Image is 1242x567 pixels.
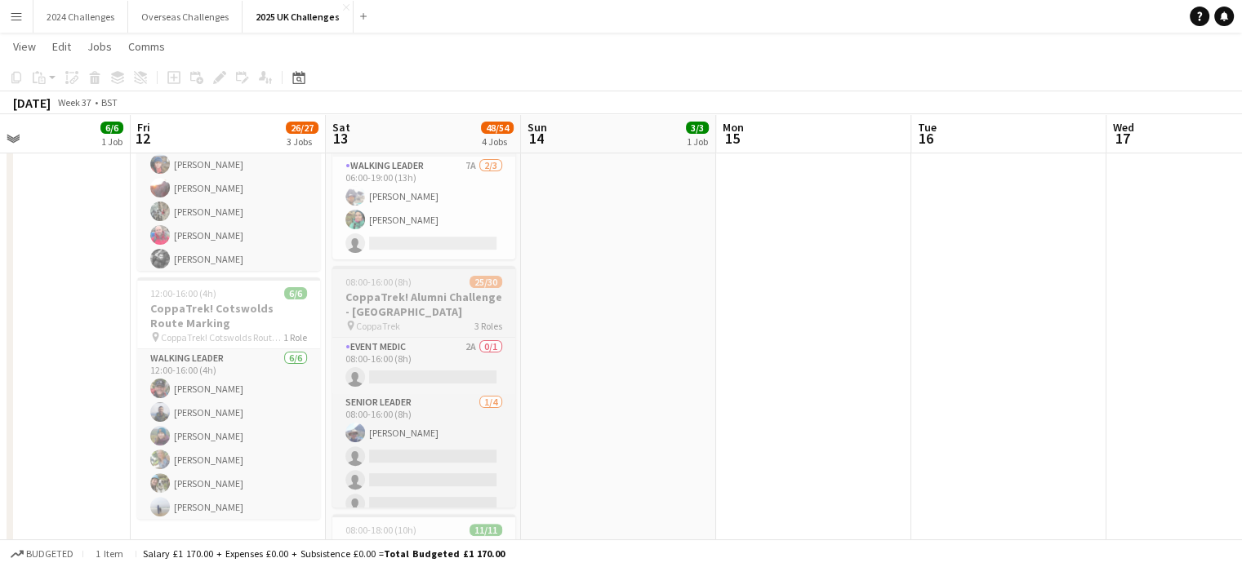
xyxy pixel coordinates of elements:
span: CoppaTrek! Cotswolds Route Marking [161,331,283,343]
span: 25/30 [470,276,502,288]
span: 15 [720,129,744,148]
span: 1 item [90,547,129,560]
span: 26/27 [286,122,318,134]
button: 2024 Challenges [33,1,128,33]
span: 48/54 [481,122,514,134]
span: 08:00-18:00 (10h) [345,524,416,536]
button: Budgeted [8,545,76,563]
div: BST [101,96,118,109]
app-job-card: 12:00-16:00 (4h)6/6CoppaTrek! Cotswolds Route Marking CoppaTrek! Cotswolds Route Marking1 RoleWal... [137,277,320,519]
span: Week 37 [54,96,95,109]
button: Overseas Challenges [128,1,243,33]
span: Comms [128,39,165,54]
span: Sun [528,120,547,135]
span: 14 [525,129,547,148]
app-job-card: 08:00-16:00 (8h)25/30CoppaTrek! Alumni Challenge - [GEOGRAPHIC_DATA] CoppaTrek3 RolesEvent Medic2... [332,266,515,507]
button: 2025 UK Challenges [243,1,354,33]
div: 1 Job [101,135,122,148]
div: Salary £1 170.00 + Expenses £0.00 + Subsistence £0.00 = [143,547,505,560]
span: 3/3 [686,122,709,134]
span: Budgeted [26,548,73,560]
span: 1 Role [283,331,307,343]
span: Wed [1113,120,1134,135]
span: 6/6 [100,122,123,134]
span: 6/6 [284,287,307,299]
div: 1 Job [687,135,708,148]
a: Edit [46,36,78,57]
span: View [13,39,36,54]
app-card-role: Event Medic2A0/108:00-16:00 (8h) [332,338,515,393]
span: 16 [915,129,937,148]
div: 3 Jobs [287,135,318,148]
span: 12:00-16:00 (4h) [150,287,216,299]
span: Jobs [87,39,112,54]
span: Total Budgeted £1 170.00 [384,547,505,560]
span: Edit [52,39,71,54]
span: 12 [135,129,150,148]
a: Comms [122,36,171,57]
div: [DATE] [13,95,51,111]
h3: CoppaTrek! Cotswolds Route Marking [137,301,320,330]
span: Sat [332,120,350,135]
app-card-role: Walking Leader7A2/306:00-19:00 (13h)[PERSON_NAME][PERSON_NAME] [332,157,515,259]
h3: CoppaTrek! Alumni Challenge - [GEOGRAPHIC_DATA] [332,290,515,319]
span: 11/11 [470,524,502,536]
app-card-role: Walking Leader6/607:00-20:00 (13h)[PERSON_NAME][PERSON_NAME][PERSON_NAME][PERSON_NAME][PERSON_NAM... [137,101,320,275]
span: Tue [918,120,937,135]
h3: Defeat the Peak: Snowdon (Yr Wyddfa) Challenge - [PERSON_NAME] [MEDICAL_DATA] Support [332,538,515,567]
a: View [7,36,42,57]
span: Fri [137,120,150,135]
span: Mon [723,120,744,135]
app-card-role: Walking Leader6/612:00-16:00 (4h)[PERSON_NAME][PERSON_NAME][PERSON_NAME][PERSON_NAME][PERSON_NAME... [137,349,320,523]
span: CoppaTrek [356,320,400,332]
a: Jobs [81,36,118,57]
span: 3 Roles [474,320,502,332]
span: 17 [1111,129,1134,148]
span: 13 [330,129,350,148]
div: 4 Jobs [482,135,513,148]
app-card-role: Senior Leader1/408:00-16:00 (8h)[PERSON_NAME] [332,393,515,520]
span: 08:00-16:00 (8h) [345,276,412,288]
